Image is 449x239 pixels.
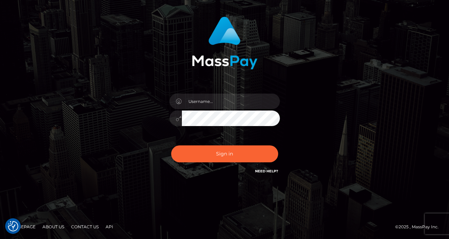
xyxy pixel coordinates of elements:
[182,94,280,109] input: Username...
[40,221,67,232] a: About Us
[192,17,257,69] img: MassPay Login
[8,221,18,231] img: Revisit consent button
[395,223,444,231] div: © 2025 , MassPay Inc.
[68,221,101,232] a: Contact Us
[103,221,116,232] a: API
[171,145,278,162] button: Sign in
[255,169,278,173] a: Need Help?
[8,221,18,231] button: Consent Preferences
[8,221,38,232] a: Homepage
